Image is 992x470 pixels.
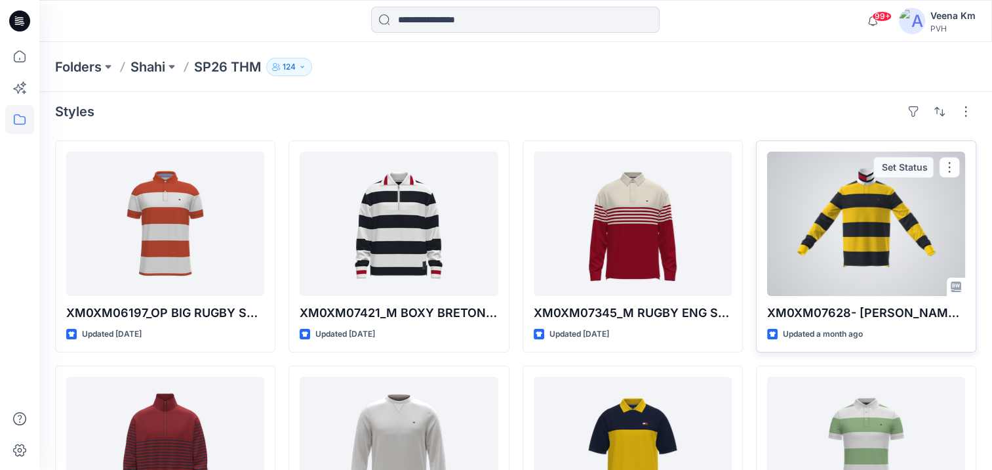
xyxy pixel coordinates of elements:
p: SP26 THM [194,58,261,76]
span: 99+ [872,11,892,22]
a: Shahi [130,58,165,76]
a: XM0XM07345_M RUGBY ENG STRIPE LS POLO_PROTO_V02 [534,152,732,296]
p: 124 [283,60,296,74]
p: Updated a month ago [783,328,863,341]
p: Updated [DATE] [549,328,609,341]
img: avatar [899,8,925,34]
div: PVH [930,24,976,33]
p: Updated [DATE] [315,328,375,341]
p: XM0XM06197_OP BIG RUGBY SS POLO RF_PROTO_V01 [66,304,264,322]
a: XM0XM07421_M BOXY BRETON STRIPE HALF ZIP_PROTO_V01 [300,152,498,296]
a: XM0XM06197_OP BIG RUGBY SS POLO RF_PROTO_V01 [66,152,264,296]
p: XM0XM07628- [PERSON_NAME] STRIPE LS RUGBY POLO [767,304,965,322]
div: Veena Km [930,8,976,24]
a: XM0XM07628- M LEWIS STRIPE LS RUGBY POLO [767,152,965,296]
h4: Styles [55,104,94,119]
p: XM0XM07345_M RUGBY ENG STRIPE LS POLO_PROTO_V02 [534,304,732,322]
button: 124 [266,58,312,76]
p: XM0XM07421_M BOXY BRETON STRIPE HALF ZIP_PROTO_V01 [300,304,498,322]
p: Updated [DATE] [82,328,142,341]
a: Folders [55,58,102,76]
